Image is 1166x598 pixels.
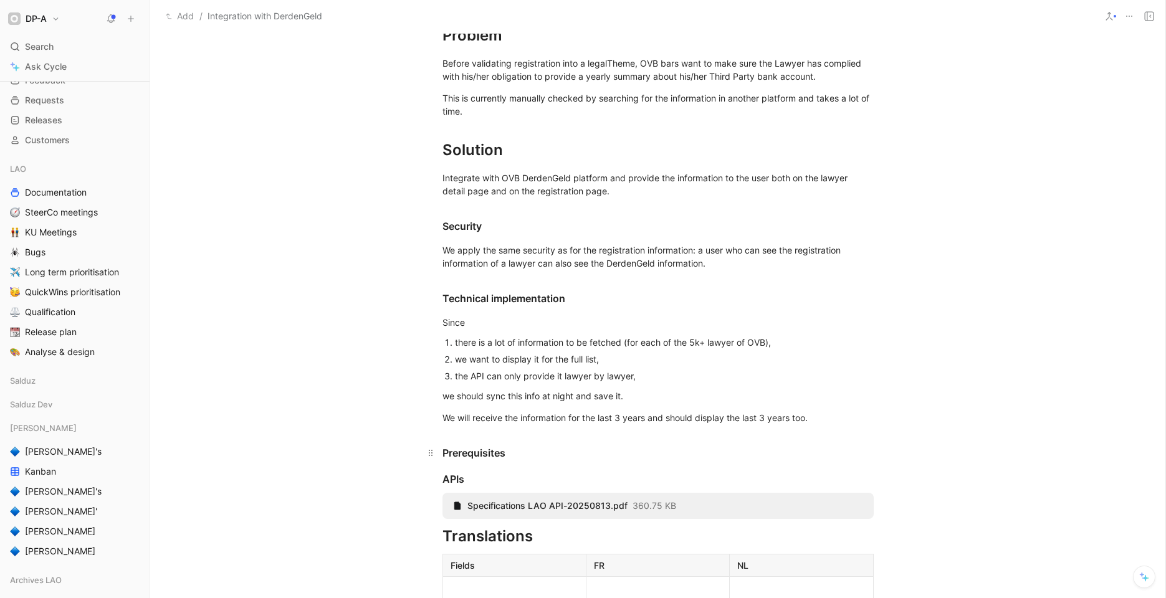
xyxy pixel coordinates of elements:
div: we should sync this info at night and save it. [442,389,874,402]
div: Technical implementation [442,291,874,306]
a: 🔷[PERSON_NAME]'s [5,482,145,501]
a: Requests [5,91,145,110]
div: Since [442,316,874,329]
div: Solution [442,139,874,161]
span: [PERSON_NAME]' [25,505,97,518]
button: 📆 [7,325,22,339]
span: Archives LAO [10,574,62,586]
div: Integrate with OVB DerdenGeld platform and provide the information to the user both on the lawyer... [442,171,874,197]
div: FR [594,559,722,572]
div: We apply the same security as for the registration information: a user who can see the registrati... [442,244,874,270]
a: 🔷[PERSON_NAME]' [5,502,145,521]
div: We will receive the information for the last 3 years and should display the last 3 years too. [442,411,874,424]
div: LAO [5,159,145,178]
span: QuickWins prioritisation [25,286,120,298]
a: Customers [5,131,145,149]
span: Documentation [25,186,87,199]
button: Add [163,9,197,24]
a: 🎨Analyse & design [5,343,145,361]
div: Security [442,219,874,234]
img: ⚖️ [10,307,20,317]
button: 🕷️ [7,245,22,260]
a: 🕷️Bugs [5,243,145,262]
span: Kanban [25,465,56,478]
button: 👬 [7,225,22,240]
div: the API can only provide it lawyer by lawyer, [455,369,874,382]
img: 🔷 [10,447,20,457]
button: 🎨 [7,344,22,359]
div: Archives LAO [5,571,145,589]
img: 🥳 [10,287,20,297]
button: 🔷 [7,444,22,459]
div: Before validating registration into a legalTheme, OVB bars want to make sure the Lawyer has compl... [442,57,874,83]
button: 🔷 [7,504,22,519]
div: This is currently manually checked by searching for the information in another platform and takes... [442,92,874,118]
h1: DP-A [26,13,47,24]
button: DP-ADP-A [5,10,63,27]
span: Customers [25,134,70,146]
img: ✈️ [10,267,20,277]
img: 🎨 [10,347,20,357]
span: Analyse & design [25,346,95,358]
button: ✈️ [7,265,22,280]
a: Documentation [5,183,145,202]
div: LAODocumentation🧭SteerCo meetings👬KU Meetings🕷️Bugs✈️Long term prioritisation🥳QuickWins prioritis... [5,159,145,361]
span: [PERSON_NAME] [25,545,95,558]
div: [PERSON_NAME] [5,419,145,437]
div: Archives LAO [5,571,145,593]
div: Problem [442,24,874,47]
span: Integration with DerdenGeld [208,9,322,24]
button: 🔷 [7,484,22,499]
a: Releases [5,111,145,130]
a: 📆Release plan [5,323,145,341]
span: Long term prioritisation [25,266,119,278]
a: 🔷[PERSON_NAME] [5,542,145,561]
span: Qualification [25,306,75,318]
button: 🔷 [7,544,22,559]
span: KU Meetings [25,226,77,239]
span: [PERSON_NAME] [10,422,77,434]
span: [PERSON_NAME]'s [25,445,102,458]
button: ⚖️ [7,305,22,320]
a: 🧭SteerCo meetings [5,203,145,222]
a: Ask Cycle [5,57,145,76]
img: 🔷 [10,486,20,496]
span: SteerCo meetings [25,206,98,219]
img: 🔷 [10,506,20,516]
span: LAO [10,163,26,175]
span: [PERSON_NAME]'s [25,485,102,498]
div: Translations [442,525,874,548]
div: [PERSON_NAME]🔷[PERSON_NAME]'sKanban🔷[PERSON_NAME]'s🔷[PERSON_NAME]'🔷[PERSON_NAME]🔷[PERSON_NAME] [5,419,145,561]
img: 🧭 [10,207,20,217]
div: Fields [451,559,578,572]
span: Search [25,39,54,54]
span: Specifications LAO API-20250813.pdf [467,500,628,511]
a: ✈️Long term prioritisation [5,263,145,282]
div: we want to display it for the full list, [455,353,874,366]
img: 🕷️ [10,247,20,257]
span: Ask Cycle [25,59,67,74]
div: Salduz [5,371,145,390]
span: Release plan [25,326,77,338]
span: / [199,9,203,24]
a: Kanban [5,462,145,481]
div: Prerequisites [442,445,874,460]
a: ⚖️Qualification [5,303,145,321]
span: Salduz Dev [10,398,52,411]
img: 🔷 [10,526,20,536]
div: Search [5,37,145,56]
button: 🧭 [7,205,22,220]
div: NL [737,559,865,572]
button: 🥳 [7,285,22,300]
span: [PERSON_NAME] [25,525,95,538]
img: 📆 [10,327,20,337]
div: Salduz Dev [5,395,145,417]
img: 👬 [10,227,20,237]
div: APIs [442,472,874,486]
a: 👬KU Meetings [5,223,145,242]
div: there is a lot of information to be fetched (for each of the 5k+ lawyer of OVB), [455,336,874,349]
span: Bugs [25,246,45,259]
img: DP-A [8,12,21,25]
span: 360.75 KB [633,500,676,511]
a: 🥳QuickWins prioritisation [5,283,145,301]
